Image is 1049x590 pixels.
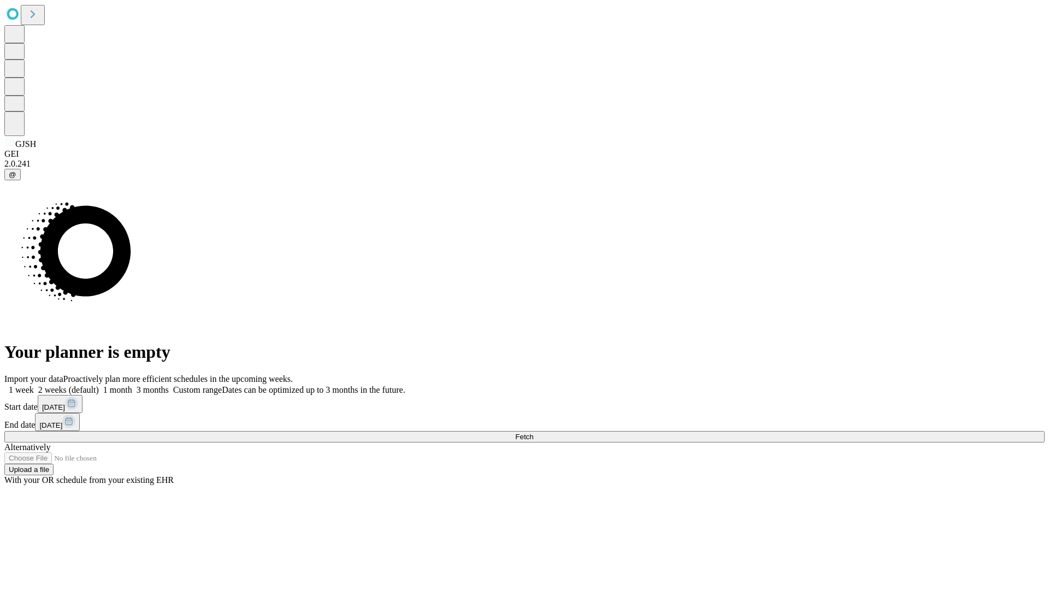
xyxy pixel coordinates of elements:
span: GJSH [15,139,36,149]
span: 3 months [137,385,169,394]
span: @ [9,170,16,179]
span: Alternatively [4,442,50,452]
div: Start date [4,395,1045,413]
span: Custom range [173,385,222,394]
div: GEI [4,149,1045,159]
span: With your OR schedule from your existing EHR [4,475,174,485]
span: 2 weeks (default) [38,385,99,394]
span: Proactively plan more efficient schedules in the upcoming weeks. [63,374,293,383]
span: [DATE] [42,403,65,411]
h1: Your planner is empty [4,342,1045,362]
div: End date [4,413,1045,431]
span: Import your data [4,374,63,383]
span: 1 month [103,385,132,394]
span: Fetch [515,433,533,441]
span: Dates can be optimized up to 3 months in the future. [222,385,405,394]
div: 2.0.241 [4,159,1045,169]
button: @ [4,169,21,180]
button: Upload a file [4,464,54,475]
button: [DATE] [35,413,80,431]
span: 1 week [9,385,34,394]
button: Fetch [4,431,1045,442]
span: [DATE] [39,421,62,429]
button: [DATE] [38,395,82,413]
